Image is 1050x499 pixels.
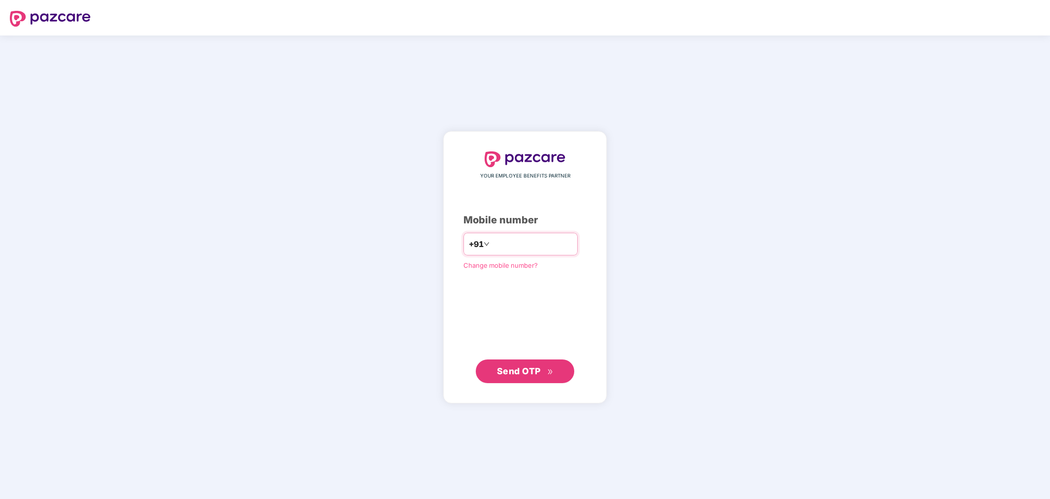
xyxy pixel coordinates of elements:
span: double-right [547,369,554,375]
img: logo [10,11,91,27]
a: Change mobile number? [463,261,538,269]
span: +91 [469,238,484,250]
div: Mobile number [463,213,587,228]
span: YOUR EMPLOYEE BENEFITS PARTNER [480,172,570,180]
span: Send OTP [497,366,541,376]
button: Send OTPdouble-right [476,359,574,383]
img: logo [485,151,565,167]
span: down [484,241,490,247]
